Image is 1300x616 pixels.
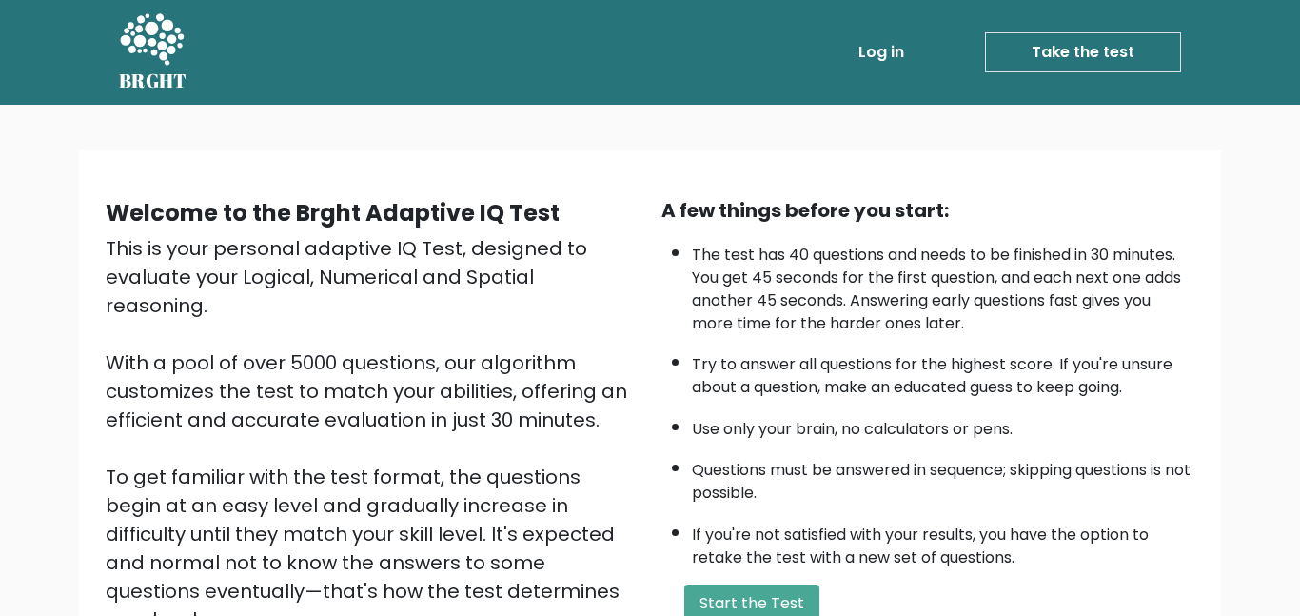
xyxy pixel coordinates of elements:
[119,70,187,92] h5: BRGHT
[692,234,1194,335] li: The test has 40 questions and needs to be finished in 30 minutes. You get 45 seconds for the firs...
[119,8,187,97] a: BRGHT
[692,449,1194,505] li: Questions must be answered in sequence; skipping questions is not possible.
[985,32,1181,72] a: Take the test
[692,344,1194,399] li: Try to answer all questions for the highest score. If you're unsure about a question, make an edu...
[692,408,1194,441] li: Use only your brain, no calculators or pens.
[661,196,1194,225] div: A few things before you start:
[692,514,1194,569] li: If you're not satisfied with your results, you have the option to retake the test with a new set ...
[851,33,912,71] a: Log in
[106,197,560,229] b: Welcome to the Brght Adaptive IQ Test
